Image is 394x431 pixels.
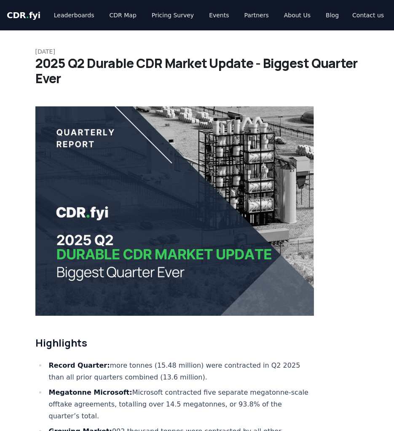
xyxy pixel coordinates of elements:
nav: Main [47,8,346,23]
a: Events [202,8,236,23]
span: CDR fyi [7,10,40,20]
li: Microsoft contracted five separate megatonne-scale offtake agreements, totalling over 14.5 megato... [46,387,314,422]
li: more tonnes (15.48 million) were contracted in Q2 2025 than all prior quarters combined (13.6 mil... [46,360,314,383]
p: [DATE] [35,47,359,56]
a: CDR.fyi [7,9,40,21]
a: CDR Map [103,8,143,23]
h2: Highlights [35,336,314,350]
strong: Record Quarter: [49,361,110,369]
strong: Megatonne Microsoft: [49,388,132,396]
a: Pricing Survey [145,8,201,23]
span: . [26,10,29,20]
a: Partners [238,8,276,23]
h1: 2025 Q2 Durable CDR Market Update - Biggest Quarter Ever [35,56,359,86]
img: blog post image [35,106,314,316]
a: Contact us [346,8,391,23]
a: Blog [319,8,346,23]
a: About Us [277,8,317,23]
a: Leaderboards [47,8,101,23]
